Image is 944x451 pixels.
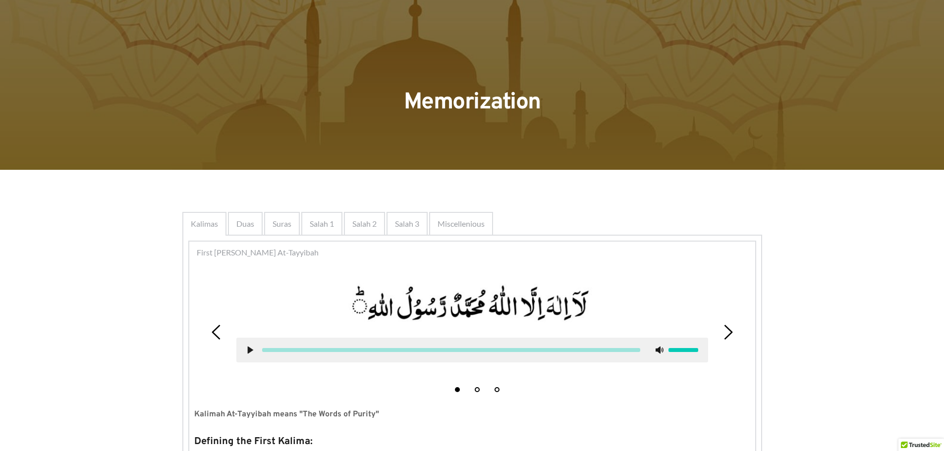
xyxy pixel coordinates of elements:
span: Duas [236,218,254,230]
span: First [PERSON_NAME] At-Tayyibah [197,247,319,258]
span: Suras [273,218,291,230]
span: Salah 1 [310,218,334,230]
strong: Defining the First Kalima: [194,435,313,448]
button: 2 of 3 [475,387,480,392]
span: Salah 3 [395,218,419,230]
button: 1 of 3 [455,387,460,392]
strong: Kalimah At-Tayyibah means "The Words of Purity" [194,409,379,419]
span: Miscellenious [438,218,485,230]
button: 3 of 3 [495,387,500,392]
span: Memorization [404,88,541,117]
span: Kalimas [191,218,218,230]
span: Salah 2 [352,218,377,230]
